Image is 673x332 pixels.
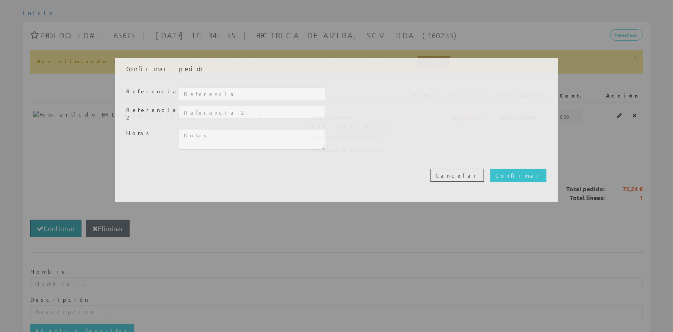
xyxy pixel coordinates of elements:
[490,169,546,182] input: Confirmar
[126,64,546,74] h4: Confirmar pedido
[121,88,173,95] label: Referencia
[121,106,173,121] label: Referencia 2
[430,169,484,182] button: Cancelar
[121,129,173,137] label: Notas
[179,106,325,119] input: Referencia 2
[179,87,325,100] input: Referencia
